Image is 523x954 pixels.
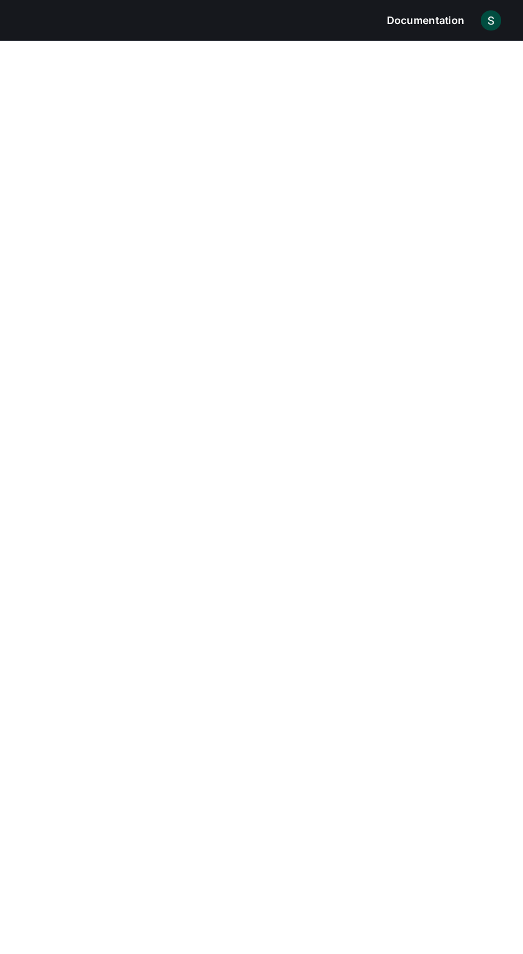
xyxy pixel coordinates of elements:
[489,4,510,26] button: User avatar
[44,11,104,20] p: Inworld AI Demos
[419,4,485,26] a: Documentation
[424,9,480,22] span: Documentation
[492,7,507,22] img: User avatar
[28,4,121,26] button: All workspaces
